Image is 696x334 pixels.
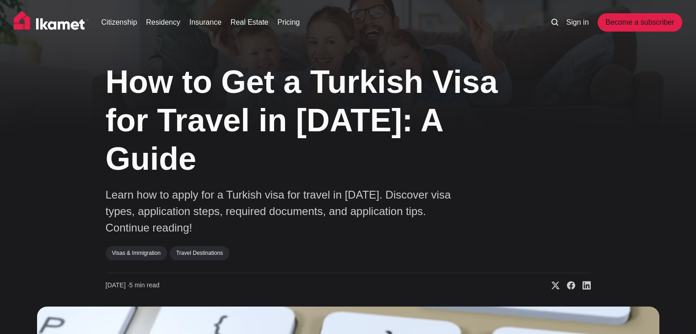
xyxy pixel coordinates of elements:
img: Ikamet home [14,11,89,34]
span: [DATE] ∙ [106,281,129,289]
a: Insurance [189,17,221,28]
h1: How to Get a Turkish Visa for Travel in [DATE]: A Guide [106,63,499,178]
a: Travel Destinations [170,246,229,260]
a: Share on X [544,281,560,290]
a: Visas & Immigration [106,246,167,260]
a: Pricing [277,17,300,28]
a: Residency [146,17,180,28]
a: Become a subscriber [598,13,682,32]
a: Real Estate [231,17,269,28]
a: Citizenship [101,17,137,28]
time: 5 min read [106,281,160,290]
a: Sign in [567,17,589,28]
p: Learn how to apply for a Turkish visa for travel in [DATE]. Discover visa types, application step... [106,187,472,236]
a: Share on Facebook [560,281,575,290]
a: Share on Linkedin [575,281,591,290]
